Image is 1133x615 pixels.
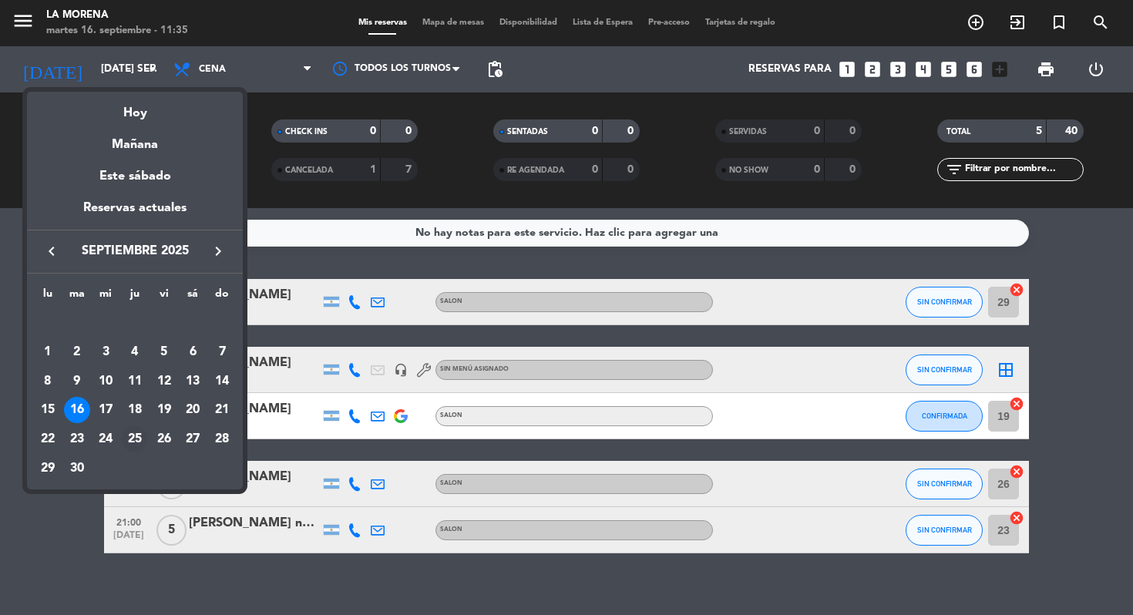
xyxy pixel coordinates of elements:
div: 13 [180,368,206,395]
div: 15 [35,397,61,423]
td: 20 de septiembre de 2025 [179,395,208,425]
div: 7 [209,339,235,365]
td: 30 de septiembre de 2025 [62,454,92,483]
div: 27 [180,426,206,452]
div: 12 [151,368,177,395]
div: 19 [151,397,177,423]
td: 12 de septiembre de 2025 [150,367,179,396]
td: 28 de septiembre de 2025 [207,425,237,454]
div: 10 [92,368,119,395]
td: 4 de septiembre de 2025 [120,338,150,367]
div: 28 [209,426,235,452]
td: 24 de septiembre de 2025 [91,425,120,454]
div: 29 [35,455,61,482]
div: Este sábado [27,155,243,198]
div: 17 [92,397,119,423]
td: 25 de septiembre de 2025 [120,425,150,454]
div: 25 [122,426,148,452]
td: 10 de septiembre de 2025 [91,367,120,396]
span: septiembre 2025 [66,241,204,261]
button: keyboard_arrow_left [38,241,66,261]
div: Reservas actuales [27,198,243,230]
td: 17 de septiembre de 2025 [91,395,120,425]
td: 26 de septiembre de 2025 [150,425,179,454]
td: 29 de septiembre de 2025 [33,454,62,483]
td: 5 de septiembre de 2025 [150,338,179,367]
td: 21 de septiembre de 2025 [207,395,237,425]
div: 4 [122,339,148,365]
th: sábado [179,285,208,309]
div: 22 [35,426,61,452]
i: keyboard_arrow_right [209,242,227,260]
td: 22 de septiembre de 2025 [33,425,62,454]
div: 5 [151,339,177,365]
td: 8 de septiembre de 2025 [33,367,62,396]
td: 1 de septiembre de 2025 [33,338,62,367]
td: 14 de septiembre de 2025 [207,367,237,396]
div: 20 [180,397,206,423]
th: miércoles [91,285,120,309]
div: 11 [122,368,148,395]
td: 16 de septiembre de 2025 [62,395,92,425]
div: 23 [64,426,90,452]
th: martes [62,285,92,309]
td: 13 de septiembre de 2025 [179,367,208,396]
div: 1 [35,339,61,365]
div: 9 [64,368,90,395]
td: 27 de septiembre de 2025 [179,425,208,454]
div: 18 [122,397,148,423]
td: SEP. [33,308,237,338]
div: 3 [92,339,119,365]
div: 26 [151,426,177,452]
th: lunes [33,285,62,309]
td: 15 de septiembre de 2025 [33,395,62,425]
div: 6 [180,339,206,365]
td: 11 de septiembre de 2025 [120,367,150,396]
div: 30 [64,455,90,482]
div: 14 [209,368,235,395]
div: Mañana [27,123,243,155]
i: keyboard_arrow_left [42,242,61,260]
th: domingo [207,285,237,309]
div: 8 [35,368,61,395]
td: 7 de septiembre de 2025 [207,338,237,367]
td: 3 de septiembre de 2025 [91,338,120,367]
td: 23 de septiembre de 2025 [62,425,92,454]
div: Hoy [27,92,243,123]
td: 2 de septiembre de 2025 [62,338,92,367]
button: keyboard_arrow_right [204,241,232,261]
div: 21 [209,397,235,423]
div: 2 [64,339,90,365]
th: viernes [150,285,179,309]
td: 19 de septiembre de 2025 [150,395,179,425]
div: 16 [64,397,90,423]
th: jueves [120,285,150,309]
td: 9 de septiembre de 2025 [62,367,92,396]
td: 6 de septiembre de 2025 [179,338,208,367]
div: 24 [92,426,119,452]
td: 18 de septiembre de 2025 [120,395,150,425]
